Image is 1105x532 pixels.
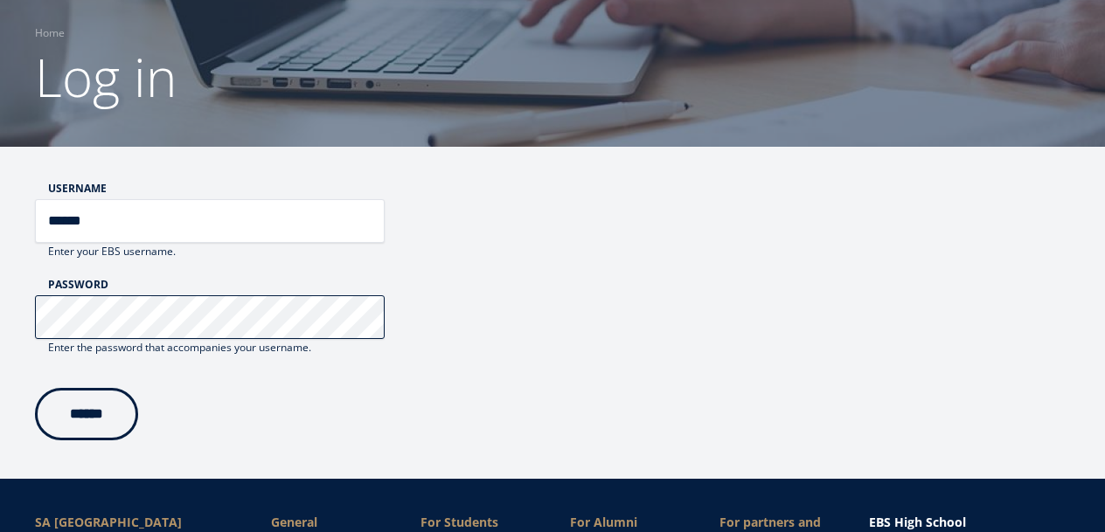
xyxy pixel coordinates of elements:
div: Enter your EBS username. [35,243,385,260]
label: Username [48,182,385,195]
label: Password [48,278,385,291]
a: EBS High School [869,514,1070,531]
div: Enter the password that accompanies your username. [35,339,385,356]
a: For Students [420,514,535,531]
a: Home [35,24,65,42]
h1: Log in [35,42,1070,112]
span: For Alumni [570,514,685,531]
div: SA [GEOGRAPHIC_DATA] [35,514,236,531]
